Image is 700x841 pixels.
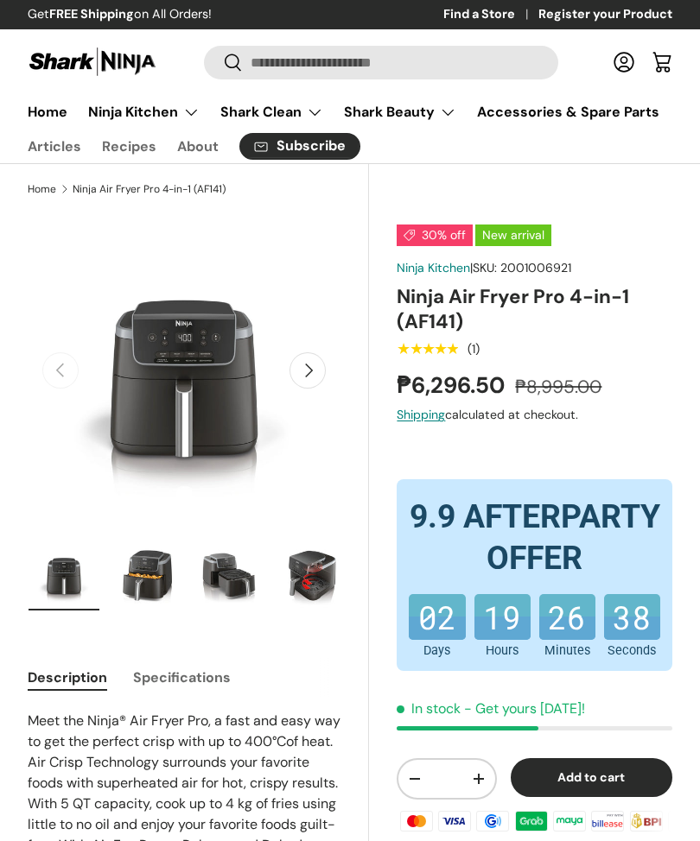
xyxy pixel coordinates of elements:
div: 5.0 out of 5.0 stars [397,341,458,357]
a: Home [28,95,67,129]
p: - Get yours [DATE]! [464,699,585,718]
span: Subscribe [277,139,346,153]
a: Shipping [397,407,445,422]
summary: Ninja Kitchen [78,95,210,130]
a: Accessories & Spare Parts [477,95,659,129]
summary: Shark Beauty [334,95,467,130]
b: 19 [474,594,531,617]
button: Add to cart [511,758,672,797]
span: In stock [397,699,461,718]
a: Ninja Kitchen [397,260,470,275]
span: | [470,260,571,275]
b: 38 [604,594,660,617]
nav: Primary [28,95,672,130]
img: billease [589,808,627,834]
div: (1) [468,343,480,356]
p: Get on All Orders! [28,5,212,24]
img: https://sharkninja.com.ph/products/ninja-air-fryer-pro-4-in-1-af141 [29,538,99,610]
b: 26 [539,594,595,617]
img: Ninja Air Fryer Pro 4-in-1 (AF141) [111,538,182,610]
a: Subscribe [239,133,360,160]
summary: Shark Clean [210,95,334,130]
img: maya [550,808,589,834]
a: Ninja Kitchen [88,95,200,130]
span: SKU: [473,260,497,275]
span: 30% off [397,224,473,246]
img: visa [436,808,474,834]
b: 02 [409,594,465,617]
span: New arrival [475,224,551,246]
div: calculated at checkout. [397,406,672,424]
img: Ninja Air Fryer Pro 4-in-1 (AF141) [277,538,348,610]
img: master [397,808,435,834]
nav: Secondary [28,130,672,163]
span: °C [272,732,286,750]
a: Shark Clean [220,95,323,130]
a: Recipes [102,130,156,163]
button: Specifications [133,658,231,697]
media-gallery: Gallery Viewer [28,214,340,617]
s: ₱8,995.00 [515,375,601,398]
button: Description [28,658,107,697]
a: Articles [28,130,81,163]
a: Register your Product [538,5,672,24]
span: ★★★★★ [397,340,458,357]
strong: ₱6,296.50 [397,370,509,400]
img: gcash [474,808,512,834]
span: 2001006921 [500,260,571,275]
a: Home [28,184,56,194]
a: Shark Beauty [344,95,456,130]
a: Find a Store [443,5,538,24]
nav: Breadcrumbs [28,181,369,197]
img: Shark Ninja Philippines [28,45,157,79]
strong: FREE Shipping [49,6,134,22]
img: Ninja Air Fryer Pro 4-in-1 (AF141) [194,538,265,610]
img: grabpay [512,808,550,834]
h1: Ninja Air Fryer Pro 4-in-1 (AF141) [397,284,672,334]
a: About [177,130,219,163]
a: Ninja Air Fryer Pro 4-in-1 (AF141) [73,184,226,194]
img: bpi [627,808,665,834]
